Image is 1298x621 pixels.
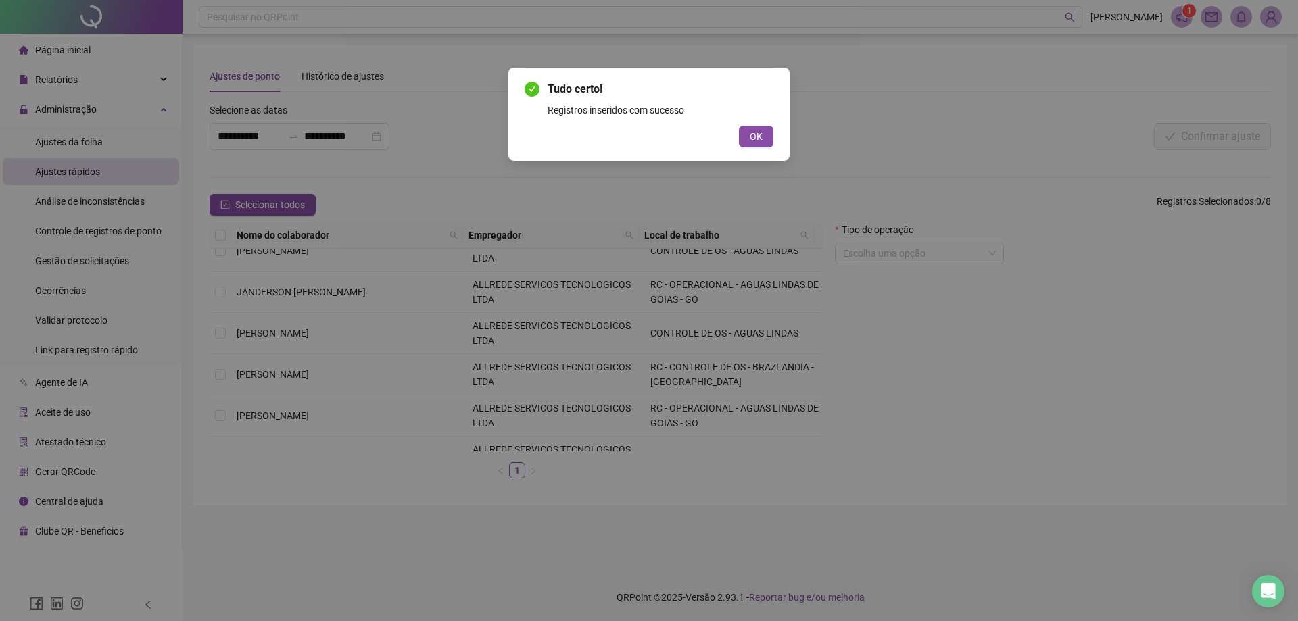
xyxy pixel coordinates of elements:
[1252,575,1284,607] div: Open Intercom Messenger
[750,129,763,144] span: OK
[548,103,773,118] div: Registros inseridos com sucesso
[739,126,773,147] button: OK
[548,81,773,97] span: Tudo certo!
[525,82,539,97] span: check-circle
